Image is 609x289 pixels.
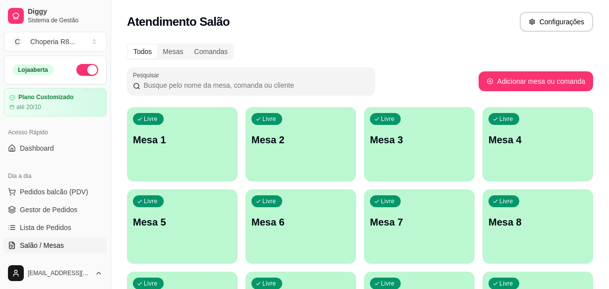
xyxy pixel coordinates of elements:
[370,215,469,229] p: Mesa 7
[133,71,163,79] label: Pesquisar
[133,133,232,147] p: Mesa 1
[364,189,475,264] button: LivreMesa 7
[189,45,234,58] div: Comandas
[370,133,469,147] p: Mesa 3
[28,16,103,24] span: Sistema de Gestão
[18,94,73,101] article: Plano Customizado
[499,197,513,205] p: Livre
[28,269,91,277] span: [EMAIL_ADDRESS][DOMAIN_NAME]
[4,237,107,253] a: Salão / Mesas
[4,255,107,271] a: Diggy Botnovo
[499,280,513,288] p: Livre
[16,103,41,111] article: até 20/10
[251,215,350,229] p: Mesa 6
[20,143,54,153] span: Dashboard
[20,240,64,250] span: Salão / Mesas
[4,32,107,52] button: Select a team
[30,37,75,47] div: Choperia R8 ...
[4,202,107,218] a: Gestor de Pedidos
[364,107,475,181] button: LivreMesa 3
[20,205,77,215] span: Gestor de Pedidos
[76,64,98,76] button: Alterar Status
[127,107,238,181] button: LivreMesa 1
[20,223,71,232] span: Lista de Pedidos
[12,37,22,47] span: C
[4,220,107,235] a: Lista de Pedidos
[381,280,395,288] p: Livre
[4,168,107,184] div: Dia a dia
[127,189,238,264] button: LivreMesa 5
[140,80,369,90] input: Pesquisar
[12,64,54,75] div: Loja aberta
[157,45,188,58] div: Mesas
[128,45,157,58] div: Todos
[144,115,158,123] p: Livre
[4,4,107,28] a: DiggySistema de Gestão
[4,261,107,285] button: [EMAIL_ADDRESS][DOMAIN_NAME]
[144,280,158,288] p: Livre
[4,140,107,156] a: Dashboard
[381,115,395,123] p: Livre
[262,197,276,205] p: Livre
[251,133,350,147] p: Mesa 2
[483,189,593,264] button: LivreMesa 8
[488,215,587,229] p: Mesa 8
[245,107,356,181] button: LivreMesa 2
[20,187,88,197] span: Pedidos balcão (PDV)
[262,280,276,288] p: Livre
[381,197,395,205] p: Livre
[262,115,276,123] p: Livre
[499,115,513,123] p: Livre
[520,12,593,32] button: Configurações
[28,7,103,16] span: Diggy
[4,88,107,116] a: Plano Customizadoaté 20/10
[488,133,587,147] p: Mesa 4
[245,189,356,264] button: LivreMesa 6
[127,14,230,30] h2: Atendimento Salão
[479,71,593,91] button: Adicionar mesa ou comanda
[144,197,158,205] p: Livre
[133,215,232,229] p: Mesa 5
[4,184,107,200] button: Pedidos balcão (PDV)
[4,124,107,140] div: Acesso Rápido
[483,107,593,181] button: LivreMesa 4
